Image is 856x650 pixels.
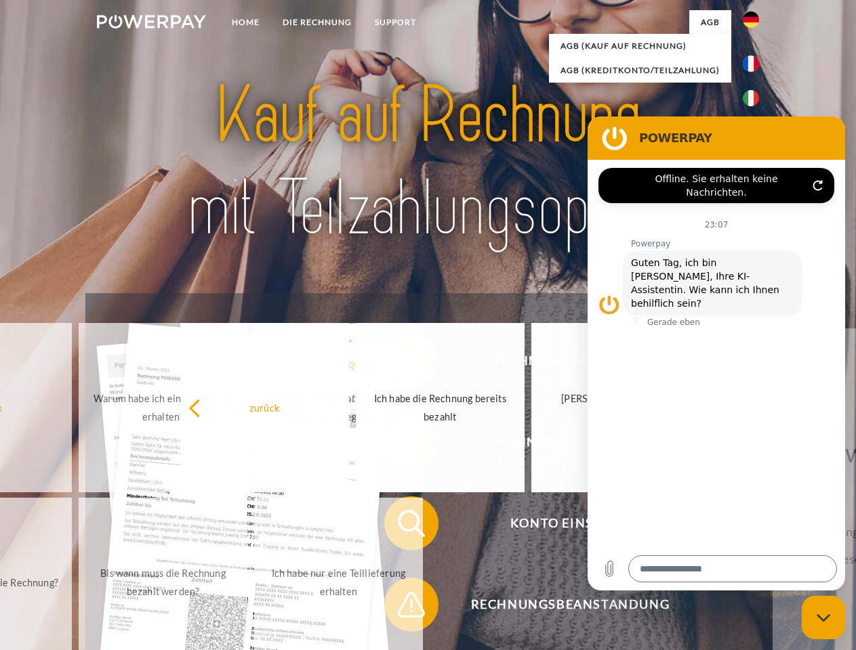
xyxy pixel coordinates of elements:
[743,12,759,28] img: de
[271,10,363,35] a: DIE RECHNUNG
[384,578,737,632] button: Rechnungsbeanstandung
[743,90,759,106] img: it
[743,56,759,72] img: fr
[588,116,845,590] iframe: Messaging-Fenster
[97,15,206,28] img: logo-powerpay-white.svg
[384,496,737,550] button: Konto einsehen
[549,58,731,83] a: AGB (Kreditkonto/Teilzahlung)
[802,596,845,639] iframe: Schaltfläche zum Öffnen des Messaging-Fensters; Konversation läuft
[689,10,731,35] a: agb
[364,389,516,426] div: Ich habe die Rechnung bereits bezahlt
[129,65,727,259] img: title-powerpay_de.svg
[539,389,692,426] div: [PERSON_NAME] wurde retourniert
[87,564,239,601] div: Bis wann muss die Rechnung bezahlt werden?
[188,398,341,416] div: zurück
[262,564,415,601] div: Ich habe nur eine Teillieferung erhalten
[404,578,736,632] span: Rechnungsbeanstandung
[404,496,736,550] span: Konto einsehen
[549,34,731,58] a: AGB (Kauf auf Rechnung)
[363,10,428,35] a: SUPPORT
[220,10,271,35] a: Home
[87,389,239,426] div: Warum habe ich eine Rechnung erhalten?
